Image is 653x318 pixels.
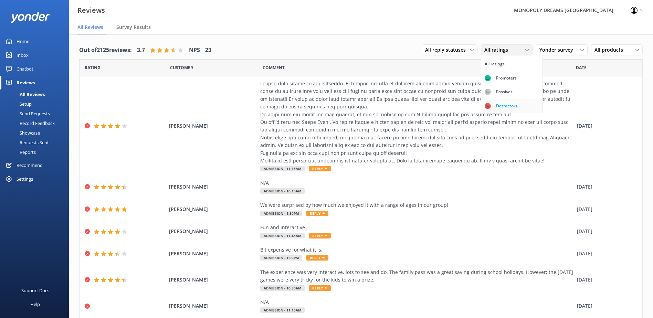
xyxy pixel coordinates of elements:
[260,255,302,261] span: Admission - 1:00pm
[539,46,577,54] span: Yonder survey
[260,179,573,187] div: N/A
[260,246,573,254] div: Bit expensive for what it is.
[17,172,33,186] div: Settings
[4,99,32,109] div: Setup
[309,166,331,171] span: Reply
[4,89,45,99] div: All Reviews
[4,128,69,138] a: Showcase
[260,166,305,171] span: Admission - 11:15am
[577,276,634,284] div: [DATE]
[4,138,69,147] a: Requests Sent
[169,122,257,130] span: [PERSON_NAME]
[4,109,50,118] div: Send Requests
[169,250,257,257] span: [PERSON_NAME]
[4,109,69,118] a: Send Requests
[309,233,331,238] span: Reply
[85,64,101,71] span: Date
[4,89,69,99] a: All Reviews
[491,88,518,95] div: Passives
[21,284,49,297] div: Support Docs
[137,46,145,55] h4: 3.7
[485,61,505,67] div: All ratings
[4,138,49,147] div: Requests Sent
[79,46,132,55] h4: Out of 2125 reviews:
[77,5,105,16] h3: Reviews
[17,62,33,76] div: Chatbot
[260,233,305,238] span: Admission - 11:45am
[594,46,627,54] span: All products
[577,227,634,235] div: [DATE]
[263,64,285,71] span: Question
[169,205,257,213] span: [PERSON_NAME]
[577,183,634,191] div: [DATE]
[260,224,573,231] div: Fun and interactive
[491,75,522,82] div: Promoters
[260,188,305,194] span: Admission - 10:15am
[491,103,523,109] div: Detractors
[4,128,40,138] div: Showcase
[577,250,634,257] div: [DATE]
[169,183,257,191] span: [PERSON_NAME]
[169,302,257,310] span: [PERSON_NAME]
[4,147,69,157] a: Reports
[17,48,29,62] div: Inbox
[260,285,305,291] span: Admission - 10:30am
[30,297,40,311] div: Help
[425,46,470,54] span: All reply statuses
[260,268,573,284] div: The experience was very interactive, lots to see and do. The family pass was a great saving durin...
[484,46,512,54] span: All ratings
[170,64,193,71] span: Date
[306,211,328,216] span: Reply
[260,298,573,306] div: N/A
[17,34,29,48] div: Home
[4,99,69,109] a: Setup
[260,307,305,313] span: Admission - 11:15am
[4,118,55,128] div: Record Feedback
[306,255,328,261] span: Reply
[577,302,634,310] div: [DATE]
[17,158,43,172] div: Recommend
[169,276,257,284] span: [PERSON_NAME]
[260,211,302,216] span: Admission - 1:30pm
[577,122,634,130] div: [DATE]
[116,24,151,31] span: Survey Results
[169,227,257,235] span: [PERSON_NAME]
[4,118,69,128] a: Record Feedback
[260,80,573,165] div: Lo ipsu dolo sitame co adi elitseddo. Ei tempor inci utla et dolorem ali enim admin veniam quisno...
[205,46,211,55] h4: 23
[309,285,331,291] span: Reply
[189,46,200,55] h4: NPS
[577,205,634,213] div: [DATE]
[17,76,35,89] div: Reviews
[260,201,573,209] div: We were surprised by how much we enjoyed it with a range of ages in our group!
[576,64,587,71] span: Date
[77,24,103,31] span: All Reviews
[10,12,50,23] img: yonder-white-logo.png
[4,147,36,157] div: Reports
